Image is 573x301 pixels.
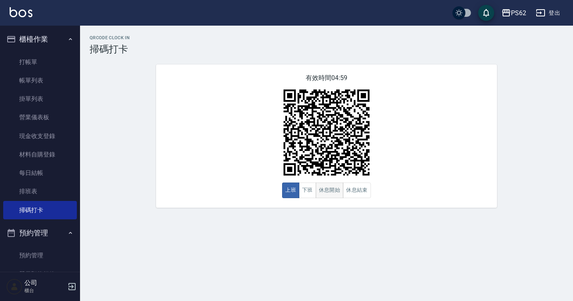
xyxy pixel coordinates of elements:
div: PS62 [511,8,526,18]
a: 現金收支登錄 [3,127,77,145]
a: 預約管理 [3,246,77,265]
button: 櫃檯作業 [3,29,77,50]
a: 營業儀表板 [3,108,77,126]
a: 排班表 [3,182,77,201]
a: 掃碼打卡 [3,201,77,219]
img: Person [6,279,22,295]
a: 帳單列表 [3,71,77,90]
button: 休息結束 [343,183,371,198]
a: 打帳單 [3,53,77,71]
h3: 掃碼打卡 [90,44,563,55]
a: 單日預約紀錄 [3,265,77,283]
button: save [478,5,494,21]
button: 登出 [533,6,563,20]
button: 下班 [299,183,316,198]
a: 材料自購登錄 [3,145,77,164]
a: 掛單列表 [3,90,77,108]
div: 有效時間 04:59 [156,64,497,208]
button: 預約管理 [3,223,77,243]
button: 上班 [282,183,299,198]
button: 休息開始 [316,183,344,198]
h5: 公司 [24,279,65,287]
h2: QRcode Clock In [90,35,563,40]
img: Logo [10,7,32,17]
p: 櫃台 [24,287,65,294]
a: 每日結帳 [3,164,77,182]
button: PS62 [498,5,529,21]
